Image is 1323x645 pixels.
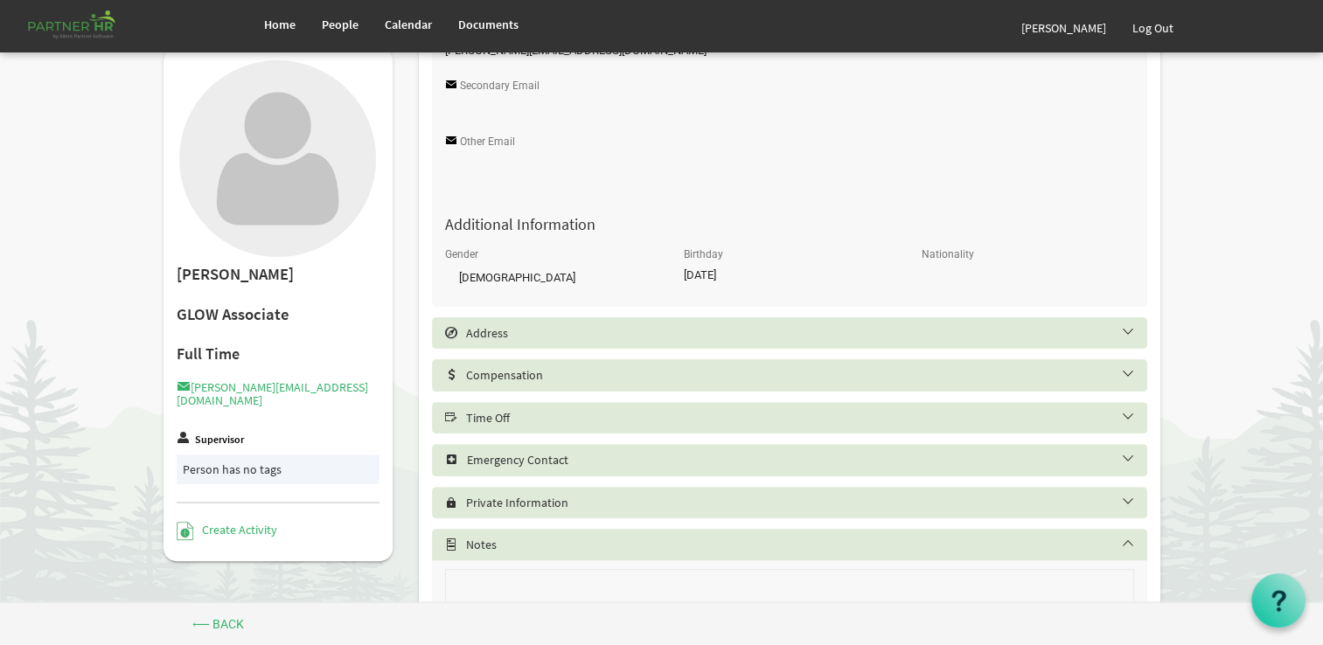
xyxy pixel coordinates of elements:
[445,537,1160,551] h5: Notes
[177,522,193,540] img: Create Activity
[322,17,359,32] span: People
[445,249,478,260] label: Gender
[445,454,458,466] span: Select
[683,249,722,260] label: Birthday
[432,216,1147,233] h4: Additional Information
[195,434,244,446] label: Supervisor
[445,496,1160,510] h5: Private Information
[445,496,457,509] span: Select
[385,17,432,32] span: Calendar
[445,412,457,424] span: Select
[445,369,457,381] span: Select
[460,80,540,92] label: Secondary Email
[177,306,380,324] h2: GLOW Associate
[179,60,376,257] img: User with no profile picture
[183,461,374,478] div: Person has no tags
[264,17,296,32] span: Home
[445,326,1160,340] h5: Address
[177,379,368,408] a: [PERSON_NAME][EMAIL_ADDRESS][DOMAIN_NAME]
[177,345,380,363] h4: Full Time
[922,249,974,260] label: Nationality
[1008,3,1119,52] a: [PERSON_NAME]
[445,327,457,339] span: Select
[445,453,1160,467] h5: Emergency Contact
[445,411,1160,425] h5: Time Off
[1119,3,1187,52] a: Log Out
[177,522,277,537] a: Create Activity
[177,266,380,284] h2: [PERSON_NAME]
[458,17,519,32] span: Documents
[445,538,457,551] span: Select
[445,368,1160,382] h5: Compensation
[460,136,515,148] label: Other Email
